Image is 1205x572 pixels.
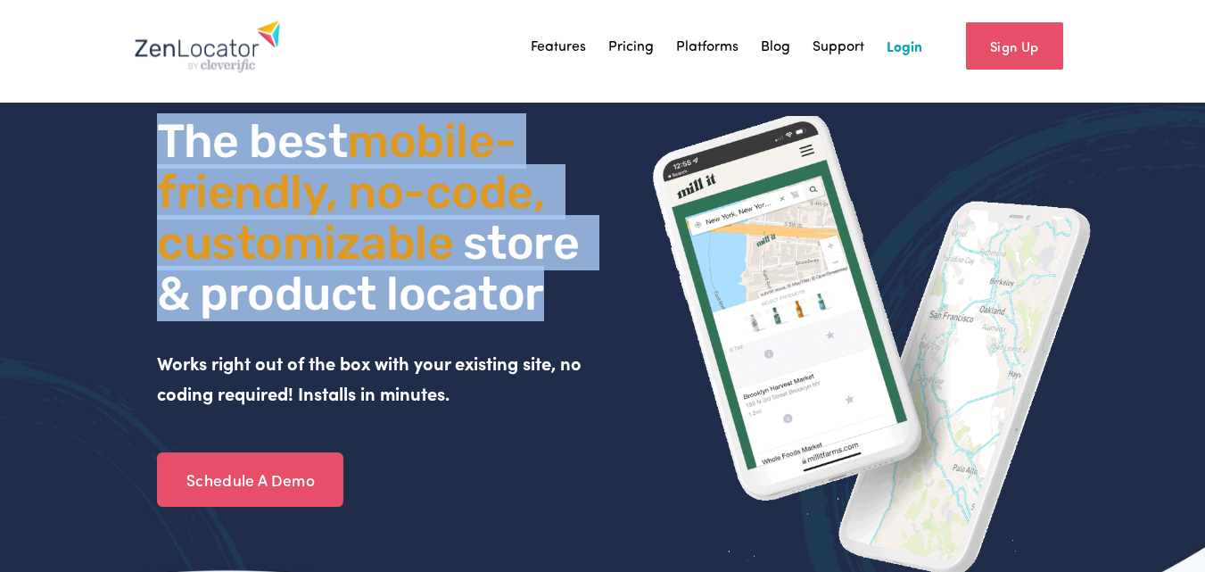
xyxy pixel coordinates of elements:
strong: Works right out of the box with your existing site, no coding required! Installs in minutes. [157,351,586,405]
a: Blog [761,33,790,60]
a: Platforms [676,33,739,60]
img: Zenlocator [134,20,281,73]
a: Schedule A Demo [157,452,343,508]
a: Sign Up [966,22,1063,70]
a: Support [813,33,864,60]
a: Pricing [608,33,654,60]
span: store & product locator [157,215,589,321]
span: The best [157,113,347,169]
span: mobile- friendly, no-code, customizable [157,113,555,270]
a: Features [531,33,586,60]
a: Login [887,33,922,60]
